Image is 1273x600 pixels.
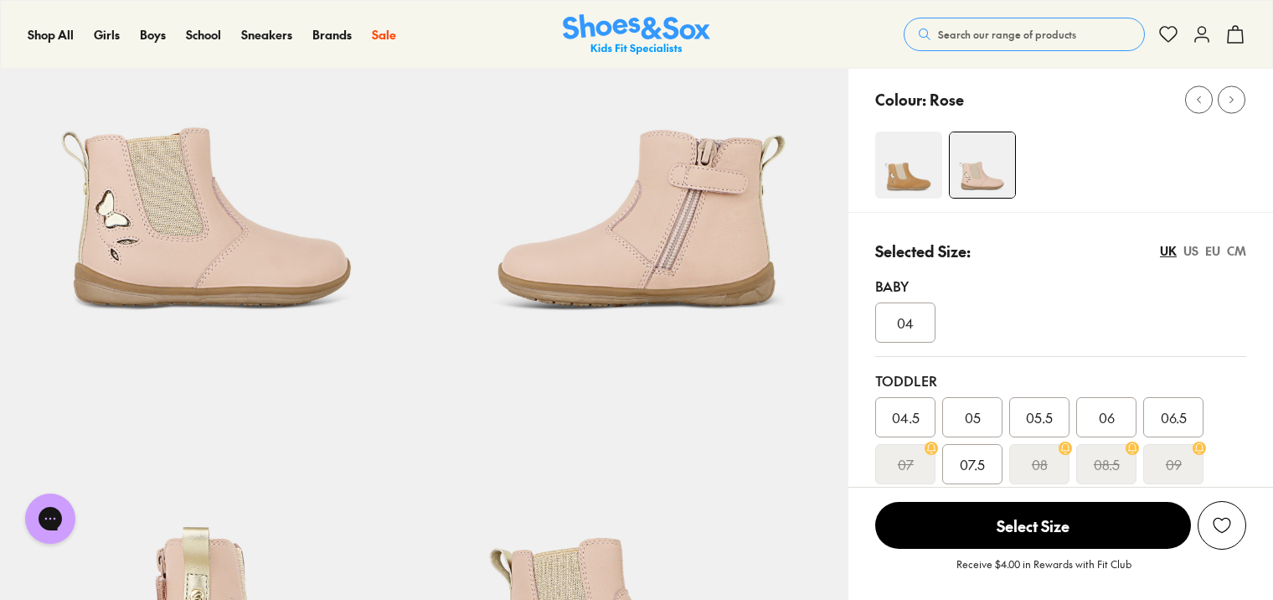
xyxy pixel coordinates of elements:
[1198,501,1246,550] button: Add to Wishlist
[875,276,1246,296] div: Baby
[938,27,1076,42] span: Search our range of products
[1227,242,1246,260] div: CM
[1205,242,1220,260] div: EU
[956,556,1131,587] p: Receive $4.00 in Rewards with Fit Club
[140,26,166,44] a: Boys
[241,26,292,44] a: Sneakers
[140,26,166,43] span: Boys
[930,88,964,111] p: Rose
[563,14,710,55] a: Shoes & Sox
[892,407,920,427] span: 04.5
[28,26,74,44] a: Shop All
[960,454,985,474] span: 07.5
[17,488,84,550] iframe: Gorgias live chat messenger
[875,370,1246,391] div: Toddler
[563,14,710,55] img: SNS_Logo_Responsive.svg
[28,26,74,43] span: Shop All
[1099,407,1115,427] span: 06
[1160,242,1177,260] div: UK
[312,26,352,44] a: Brands
[875,501,1191,550] button: Select Size
[1161,407,1187,427] span: 06.5
[875,240,971,262] p: Selected Size:
[241,26,292,43] span: Sneakers
[1166,454,1182,474] s: 09
[898,454,914,474] s: 07
[1026,407,1053,427] span: 05.5
[1094,454,1120,474] s: 08.5
[897,313,914,333] span: 04
[1032,454,1048,474] s: 08
[186,26,221,44] a: School
[372,26,396,44] a: Sale
[94,26,120,43] span: Girls
[904,18,1145,51] button: Search our range of products
[950,132,1015,198] img: Marianne Rose
[312,26,352,43] span: Brands
[875,88,926,111] p: Colour:
[94,26,120,44] a: Girls
[965,407,981,427] span: 05
[875,132,942,199] img: Marianne Light Tan
[186,26,221,43] span: School
[1183,242,1198,260] div: US
[372,26,396,43] span: Sale
[875,502,1191,549] span: Select Size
